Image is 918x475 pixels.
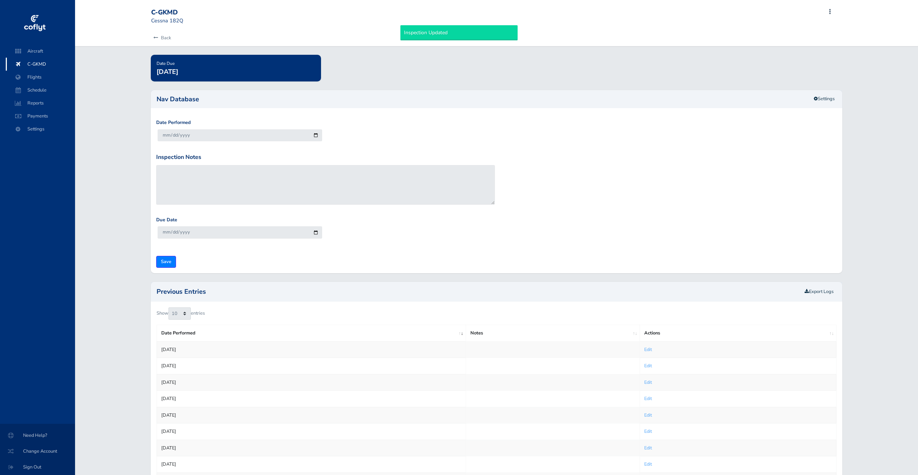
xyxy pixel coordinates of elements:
div: C-GKMD [151,9,203,17]
td: [DATE] [157,374,466,390]
span: Reports [13,97,68,110]
th: Actions: activate to sort column ascending [640,325,836,341]
a: Edit [644,346,652,353]
td: [DATE] [157,358,466,374]
td: [DATE] [157,391,466,407]
span: Sign Out [9,461,66,474]
span: Date Due [157,61,175,66]
td: [DATE] [157,341,466,358]
a: Edit [644,363,652,369]
td: [DATE] [157,407,466,423]
h2: Previous Entries [157,288,802,295]
input: Save [156,256,176,268]
label: Date Performed [156,119,191,126]
a: Edit [644,428,652,435]
a: Export Logs [805,288,834,295]
h2: Nav Database [157,96,837,102]
td: [DATE] [157,423,466,440]
a: Edit [644,379,652,386]
a: Back [151,30,171,46]
th: Date Performed: activate to sort column ascending [157,325,466,341]
span: C-GKMD [13,58,68,71]
span: [DATE] [157,67,178,76]
a: Edit [644,461,652,467]
a: Edit [644,412,652,418]
span: Change Account [9,445,66,458]
span: Aircraft [13,45,68,58]
img: coflyt logo [23,13,47,34]
small: Cessna 182Q [151,17,183,24]
label: Due Date [156,216,177,224]
span: Flights [13,71,68,84]
label: Inspection Notes [156,153,201,162]
a: Settings [809,93,839,105]
span: Payments [13,110,68,123]
div: Inspection Updated [400,25,518,40]
span: Need Help? [9,429,66,442]
span: Settings [13,123,68,136]
a: Edit [644,445,652,451]
label: Show entries [157,307,205,320]
td: [DATE] [157,456,466,472]
th: Notes: activate to sort column ascending [466,325,640,341]
span: Schedule [13,84,68,97]
select: Showentries [168,307,191,320]
td: [DATE] [157,440,466,456]
a: Edit [644,395,652,402]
